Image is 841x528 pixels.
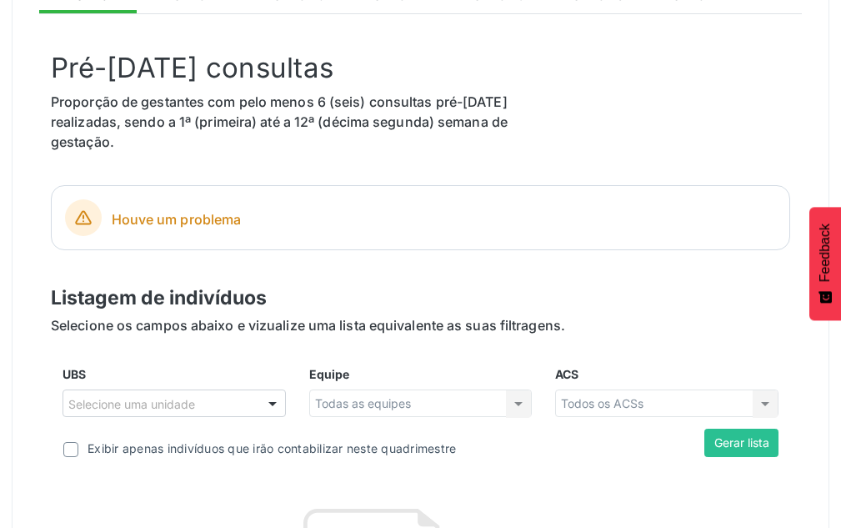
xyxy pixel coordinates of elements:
[704,429,778,457] button: Gerar lista
[555,365,578,383] label: ACS
[88,440,456,457] div: Exibir apenas indivíduos que irão contabilizar neste quadrimestre
[51,93,508,150] span: Proporção de gestantes com pelo menos 6 (seis) consultas pré-[DATE] realizadas, sendo a 1ª (prime...
[809,207,841,320] button: Feedback - Mostrar pesquisa
[112,209,776,229] span: Houve um problema
[309,365,349,383] label: Equipe
[818,224,833,282] span: Feedback
[68,395,195,413] span: Selecione uma unidade
[51,51,333,84] span: Pré-[DATE] consultas
[51,286,267,309] span: Listagem de indivíduos
[63,365,86,383] label: UBS
[51,317,565,334] span: Selecione os campos abaixo e vizualize uma lista equivalente as suas filtragens.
